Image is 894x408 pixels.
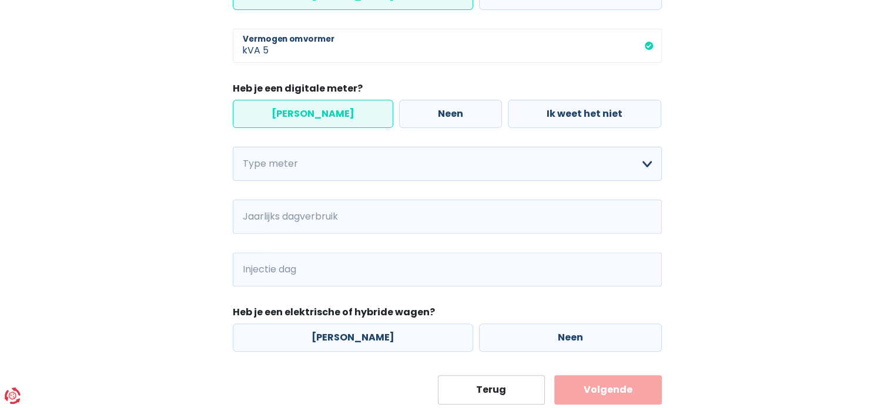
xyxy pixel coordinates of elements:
[508,100,661,128] label: Ik weet het niet
[233,82,662,100] legend: Heb je een digitale meter?
[554,375,662,404] button: Volgende
[233,305,662,323] legend: Heb je een elektrische of hybride wagen?
[233,323,473,352] label: [PERSON_NAME]
[233,29,263,63] span: kVA
[399,100,502,128] label: Neen
[233,200,265,234] span: kWh
[479,323,662,352] label: Neen
[233,100,393,128] label: [PERSON_NAME]
[438,375,545,404] button: Terug
[233,252,265,286] span: kWh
